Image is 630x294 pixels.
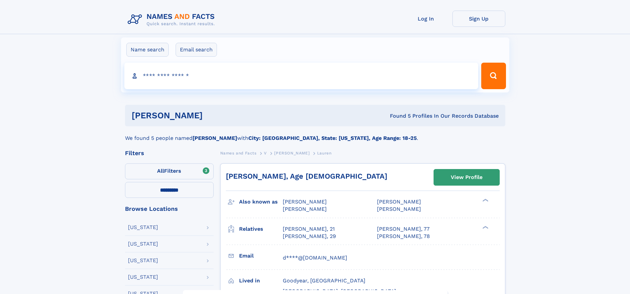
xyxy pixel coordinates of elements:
div: [US_STATE] [128,225,158,230]
div: Found 5 Profiles In Our Records Database [296,112,499,120]
label: Email search [176,43,217,57]
a: Names and Facts [220,149,257,157]
div: ❯ [481,198,489,203]
span: [PERSON_NAME] [274,151,310,155]
span: [PERSON_NAME] [377,206,421,212]
a: [PERSON_NAME], 78 [377,233,430,240]
input: search input [124,63,479,89]
span: V [264,151,267,155]
span: [PERSON_NAME] [283,206,327,212]
img: Logo Names and Facts [125,11,220,29]
a: Sign Up [452,11,505,27]
span: Lauren [317,151,332,155]
h3: Also known as [239,196,283,207]
a: V [264,149,267,157]
span: Goodyear, [GEOGRAPHIC_DATA] [283,277,365,284]
a: [PERSON_NAME], 77 [377,225,430,233]
span: [PERSON_NAME] [377,199,421,205]
h3: Relatives [239,223,283,235]
h1: [PERSON_NAME] [132,111,296,120]
div: [US_STATE] [128,241,158,247]
a: Log In [399,11,452,27]
span: [PERSON_NAME] [283,199,327,205]
h3: Email [239,250,283,262]
a: View Profile [434,169,499,185]
a: [PERSON_NAME], Age [DEMOGRAPHIC_DATA] [226,172,387,180]
a: [PERSON_NAME], 21 [283,225,335,233]
div: We found 5 people named with . [125,126,505,142]
div: [US_STATE] [128,274,158,280]
b: City: [GEOGRAPHIC_DATA], State: [US_STATE], Age Range: 18-25 [248,135,417,141]
div: ❯ [481,225,489,229]
span: All [157,168,164,174]
a: [PERSON_NAME], 29 [283,233,336,240]
a: [PERSON_NAME] [274,149,310,157]
button: Search Button [481,63,506,89]
h3: Lived in [239,275,283,286]
div: [US_STATE] [128,258,158,263]
div: View Profile [451,170,483,185]
b: [PERSON_NAME] [192,135,237,141]
label: Name search [126,43,169,57]
label: Filters [125,163,214,179]
div: Filters [125,150,214,156]
div: Browse Locations [125,206,214,212]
